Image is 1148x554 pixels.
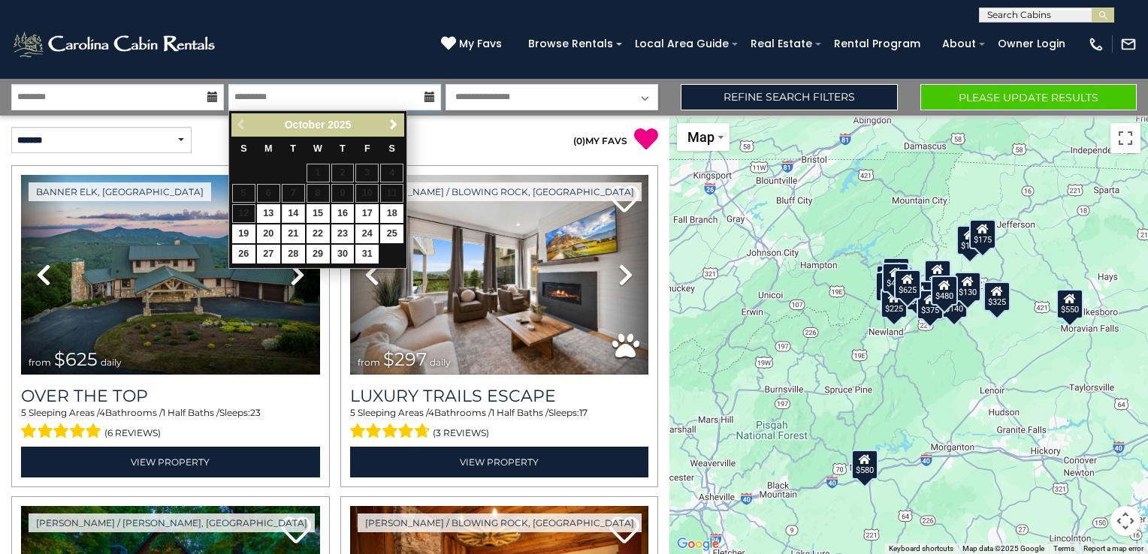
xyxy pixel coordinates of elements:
[104,423,161,443] span: (6 reviews)
[240,143,246,154] span: Sunday
[358,182,642,201] a: [PERSON_NAME] / Blowing Rock, [GEOGRAPHIC_DATA]
[328,119,351,131] span: 2025
[29,182,211,201] a: Banner Elk, [GEOGRAPHIC_DATA]
[579,407,588,418] span: 17
[285,119,325,131] span: October
[1056,289,1083,319] div: $550
[627,32,736,56] a: Local Area Guide
[388,119,400,131] span: Next
[380,224,403,243] a: 25
[931,275,958,306] div: $480
[380,204,403,223] a: 18
[743,32,820,56] a: Real Estate
[851,450,878,480] div: $580
[313,143,322,154] span: Wednesday
[687,129,714,145] span: Map
[881,288,908,318] div: $225
[384,116,403,134] a: Next
[355,224,379,243] a: 24
[21,386,320,406] a: Over The Top
[350,386,649,406] a: Luxury Trails Escape
[307,245,330,263] a: 29
[29,357,51,368] span: from
[433,423,489,443] span: (3 reviews)
[282,245,305,263] a: 28
[917,290,944,320] div: $375
[875,272,902,302] div: $230
[430,357,451,368] span: daily
[21,407,26,418] span: 5
[257,204,280,223] a: 13
[21,406,320,442] div: Sleeping Areas / Bathrooms / Sleeps:
[350,447,649,477] a: View Property
[1053,544,1074,552] a: Terms (opens in new tab)
[282,204,305,223] a: 14
[681,84,897,110] a: Refine Search Filters
[358,357,380,368] span: from
[881,263,908,293] div: $425
[576,135,582,146] span: 0
[1088,36,1104,53] img: phone-regular-white.png
[389,143,395,154] span: Saturday
[101,357,122,368] span: daily
[983,282,1010,312] div: $325
[232,245,255,263] a: 26
[673,534,723,554] a: Open this area in Google Maps (opens a new window)
[340,143,346,154] span: Thursday
[350,175,649,375] img: thumbnail_168695581.jpeg
[290,143,296,154] span: Tuesday
[441,36,506,53] a: My Favs
[307,224,330,243] a: 22
[331,204,355,223] a: 16
[21,447,320,477] a: View Property
[264,143,273,154] span: Monday
[935,32,983,56] a: About
[1110,506,1140,536] button: Map camera controls
[889,543,953,554] button: Keyboard shortcuts
[29,513,315,532] a: [PERSON_NAME] / [PERSON_NAME], [GEOGRAPHIC_DATA]
[99,407,105,418] span: 4
[893,269,920,300] div: $625
[920,84,1137,110] button: Please Update Results
[428,407,434,418] span: 4
[954,272,981,302] div: $130
[521,32,621,56] a: Browse Rentals
[331,224,355,243] a: 23
[282,224,305,243] a: 21
[882,257,909,288] div: $125
[350,406,649,442] div: Sleeping Areas / Bathrooms / Sleeps:
[573,135,627,146] a: (0)MY FAVS
[673,534,723,554] img: Google
[573,135,585,146] span: ( )
[162,407,219,418] span: 1 Half Baths /
[11,29,219,59] img: White-1-2.png
[358,513,642,532] a: [PERSON_NAME] / Blowing Rock, [GEOGRAPHIC_DATA]
[350,407,355,418] span: 5
[355,204,379,223] a: 17
[232,224,255,243] a: 19
[969,219,996,249] div: $175
[331,245,355,263] a: 30
[383,348,427,370] span: $297
[250,407,261,418] span: 23
[826,32,928,56] a: Rental Program
[956,225,983,255] div: $175
[257,224,280,243] a: 20
[962,544,1044,552] span: Map data ©2025 Google
[940,288,967,318] div: $140
[491,407,548,418] span: 1 Half Baths /
[21,175,320,375] img: thumbnail_167153549.jpeg
[364,143,370,154] span: Friday
[923,260,950,290] div: $349
[355,245,379,263] a: 31
[1083,544,1143,552] a: Report a map error
[1110,123,1140,153] button: Toggle fullscreen view
[54,348,98,370] span: $625
[307,204,330,223] a: 15
[257,245,280,263] a: 27
[677,123,730,151] button: Change map style
[1120,36,1137,53] img: mail-regular-white.png
[459,36,502,52] span: My Favs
